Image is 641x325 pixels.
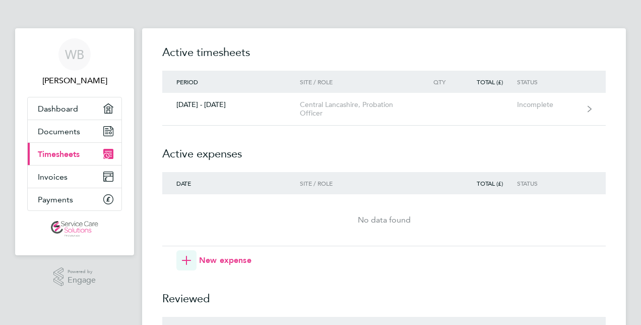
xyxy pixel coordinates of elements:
span: Dashboard [38,104,78,114]
a: Timesheets [28,143,121,165]
div: Qty [415,78,460,85]
a: Go to home page [27,221,122,237]
div: Status [517,180,579,187]
div: No data found [162,214,606,226]
div: Central Lancashire, Probation Officer [300,100,415,118]
span: Invoices [38,172,68,182]
h2: Active timesheets [162,44,606,71]
button: New expense [176,250,251,270]
div: Total (£) [460,180,517,187]
a: Invoices [28,166,121,188]
span: Documents [38,127,80,136]
a: [DATE] - [DATE]Central Lancashire, Probation OfficerIncomplete [162,93,606,126]
a: Powered byEngage [53,267,96,287]
span: Period [176,78,198,86]
a: WB[PERSON_NAME] [27,38,122,87]
a: Documents [28,120,121,142]
div: Site / Role [300,78,415,85]
h2: Reviewed [162,270,606,317]
nav: Main navigation [15,28,134,255]
span: Payments [38,195,73,204]
div: Date [162,180,300,187]
span: Timesheets [38,149,80,159]
div: Site / Role [300,180,415,187]
a: Payments [28,188,121,210]
a: Dashboard [28,97,121,120]
h2: Active expenses [162,126,606,172]
span: New expense [199,254,251,266]
div: [DATE] - [DATE] [162,100,300,109]
span: Engage [68,276,96,285]
span: WB [65,48,84,61]
img: servicecare-logo-retina.png [51,221,98,237]
div: Status [517,78,579,85]
span: Powered by [68,267,96,276]
div: Total (£) [460,78,517,85]
span: Wendy Boyle [27,75,122,87]
div: Incomplete [517,100,579,109]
